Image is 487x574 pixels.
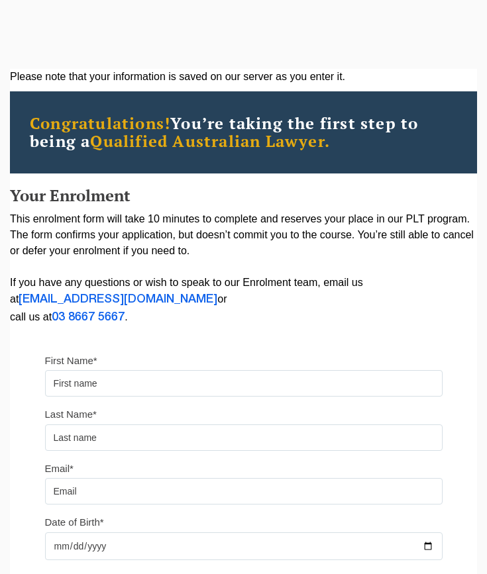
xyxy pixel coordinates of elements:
[45,408,97,421] label: Last Name*
[19,294,217,305] a: [EMAIL_ADDRESS][DOMAIN_NAME]
[52,312,125,322] a: 03 8667 5667
[30,115,457,150] h2: You’re taking the first step to being a
[45,462,74,475] label: Email*
[90,130,330,152] span: Qualified Australian Lawyer.
[10,69,477,85] div: Please note that your information is saved on our server as you enter it.
[45,370,443,397] input: First name
[45,478,443,504] input: Email
[10,187,477,204] h2: Your Enrolment
[45,354,97,367] label: First Name*
[45,424,443,451] input: Last name
[10,211,477,326] p: This enrolment form will take 10 minutes to complete and reserves your place in our PLT program. ...
[45,516,104,529] label: Date of Birth*
[30,113,170,134] span: Congratulations!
